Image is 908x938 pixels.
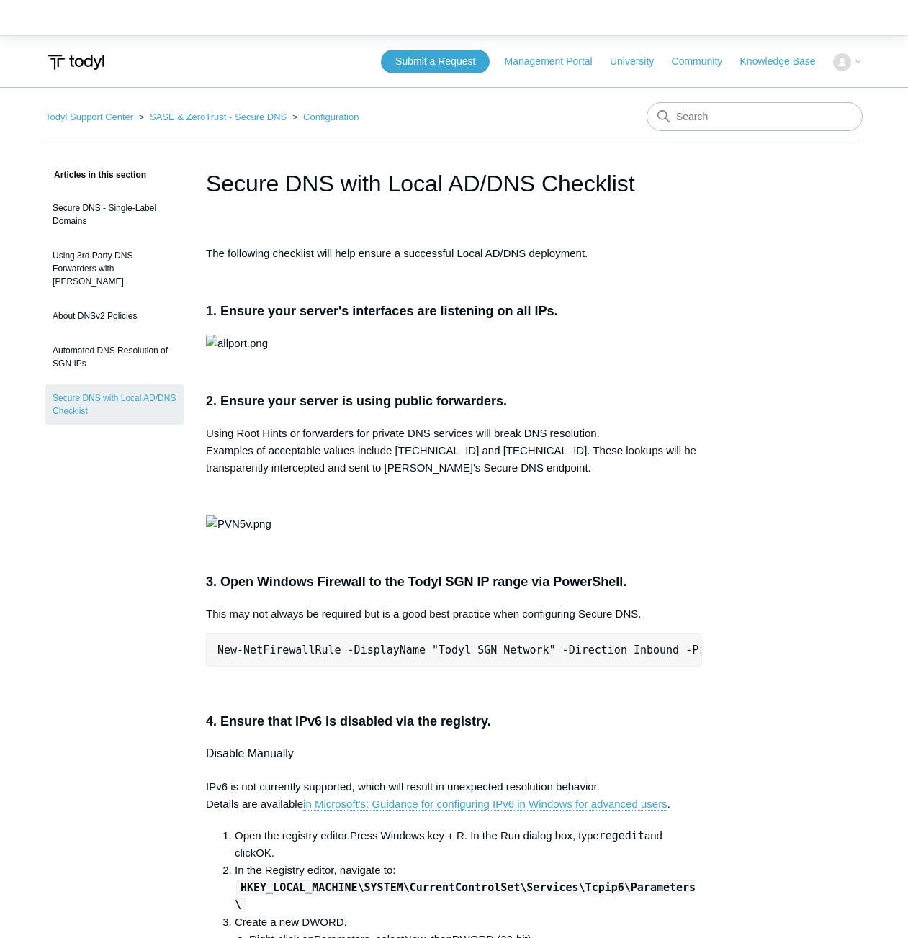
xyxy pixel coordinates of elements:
a: Secure DNS - Single-Label Domains [45,194,184,235]
li: Configuration [289,112,359,122]
h1: Secure DNS with Local AD/DNS Checklist [206,166,702,201]
p: This may not always be required but is a good best practice when configuring Secure DNS. [206,605,702,623]
a: Configuration [303,112,359,122]
a: Secure DNS with Local AD/DNS Checklist [45,384,184,425]
a: Automated DNS Resolution of SGN IPs [45,337,184,377]
h4: Disable Manually [206,744,702,763]
a: in Microsoft's: Guidance for configuring IPv6 in Windows for advanced users [303,798,667,811]
span: Open the registry editor. [235,829,350,842]
a: Todyl Support Center [45,112,133,122]
a: University [610,54,668,69]
h3: 3. Open Windows Firewall to the Todyl SGN IP range via PowerShell. [206,572,702,592]
li: Todyl Support Center [45,112,136,122]
li: Press Windows key + R. In the Run dialog box, type and click . [235,827,702,862]
a: Knowledge Base [740,54,830,69]
p: IPv6 is not currently supported, which will result in unexpected resolution behavior. Details are... [206,778,702,813]
span: OK [256,847,271,859]
a: Community [672,54,737,69]
code: HKEY_LOCAL_MACHINE\SYSTEM\CurrentControlSet\Services\Tcpip6\Parameters\ [235,880,696,912]
img: Todyl Support Center Help Center home page [45,49,107,76]
a: About DNSv2 Policies [45,302,184,330]
span: Create a new DWORD. [235,916,347,928]
img: allport.png [206,335,268,352]
p: The following checklist will help ensure a successful Local AD/DNS deployment. [206,245,702,262]
p: Using Root Hints or forwarders for private DNS services will break DNS resolution. Examples of ac... [206,425,702,477]
img: PVN5v.png [206,515,271,533]
span: Articles in this section [45,170,146,180]
input: Search [647,102,863,131]
pre: New-NetFirewallRule -DisplayName "Todyl SGN Network" -Direction Inbound -Program Any -LocalAddres... [206,633,702,667]
h3: 4. Ensure that IPv6 is disabled via the registry. [206,711,702,732]
span: In the Registry editor, navigate to: [235,864,696,911]
a: Management Portal [505,54,607,69]
a: SASE & ZeroTrust - Secure DNS [150,112,287,122]
h3: 2. Ensure your server is using public forwarders. [206,391,702,412]
a: Using 3rd Party DNS Forwarders with [PERSON_NAME] [45,242,184,295]
kbd: regedit [599,829,644,842]
h3: 1. Ensure your server's interfaces are listening on all IPs. [206,301,702,322]
a: Submit a Request [381,50,490,73]
li: SASE & ZeroTrust - Secure DNS [136,112,289,122]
